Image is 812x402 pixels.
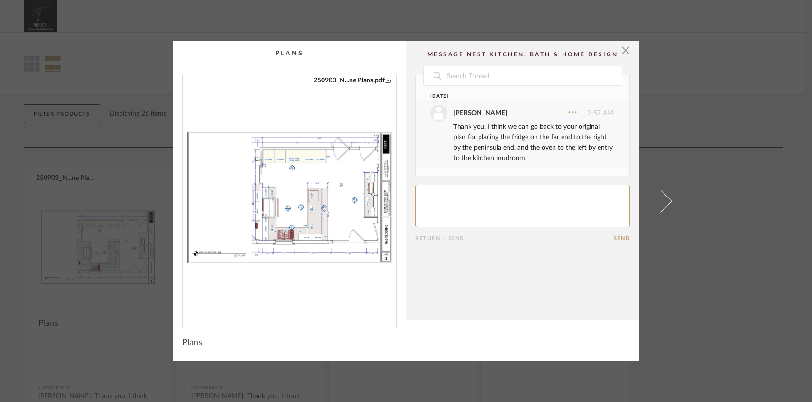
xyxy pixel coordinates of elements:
[430,93,596,100] div: [DATE]
[614,235,630,241] button: Send
[453,108,507,118] div: [PERSON_NAME]
[314,75,391,86] a: 250903_N...ne Plans.pdf
[415,235,614,241] div: Return = Send
[183,75,396,320] div: 0
[183,75,396,320] img: 5d10b582-3887-421f-9c7e-67258ac69beb_1000x1000.jpg
[453,122,613,163] div: Thank you. I think we can go back to your original plan for placing the fridge on the far end to ...
[430,105,613,122] div: 2:57 AM
[182,338,202,348] span: Plans
[616,41,635,60] button: Close
[446,66,622,85] input: Search Thread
